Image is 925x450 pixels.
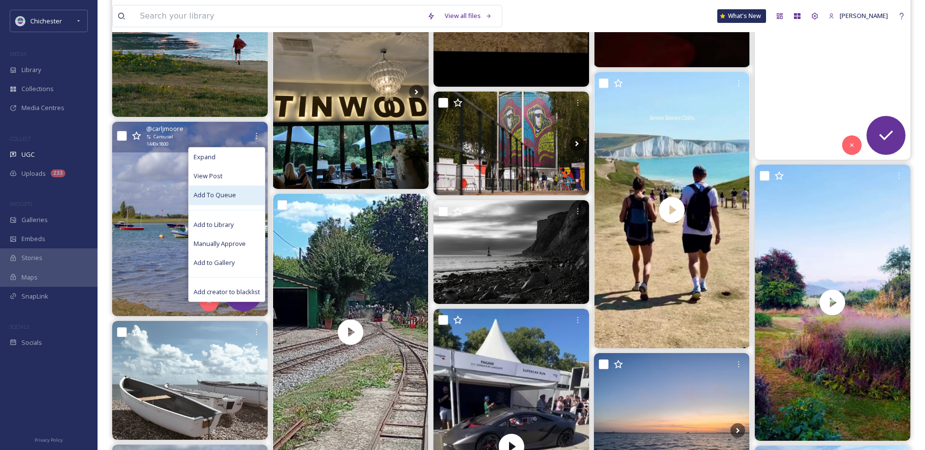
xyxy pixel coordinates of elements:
[840,11,888,20] span: [PERSON_NAME]
[194,171,222,181] span: View Post
[10,50,27,57] span: MEDIA
[21,169,46,178] span: Uploads
[21,338,42,347] span: Socials
[433,200,589,304] img: “Light, contrast, and a lighthouse.” This shot of the Beachy Head lighthouse was taken back in Ja...
[21,150,35,159] span: UGC
[440,6,497,25] a: View all files
[717,9,766,23] a: What's New
[21,292,48,301] span: SnapLink
[30,17,62,25] span: Chichester
[154,133,173,140] span: Carousel
[594,72,749,348] video: Day out hiking the Seven Sisters Cliffs in the South Downs National Park #sevensisters #sevensist...
[194,152,216,162] span: Expand
[194,258,235,267] span: Add to Gallery
[35,437,63,443] span: Privacy Policy
[112,122,268,316] img: Bosham Quay ❤️ #boshamquay #chichester #habour #water #boats #beautifulday
[21,103,64,112] span: Media Centres
[10,323,29,330] span: SOCIALS
[194,190,236,200] span: Add To Queue
[135,5,422,27] input: Search your library
[112,321,268,440] img: Beautiful clouds ☁️#rnli#lifeboat#training#lifeboattraining#lifeboatcrew#crew#waves#selsey#buoy#f...
[21,215,48,225] span: Galleries
[194,287,260,297] span: Add creator to blacklist
[21,234,45,244] span: Embeds
[21,273,38,282] span: Maps
[594,72,749,348] img: thumbnail
[16,16,25,26] img: Logo_of_Chichester_District_Council.png
[194,239,246,248] span: Manually Approve
[433,92,589,195] img: Peace & love, man✌️❤️ 🌺 #goodwood #goodwoodrevival #revival #peaceandlove #flowerpower #60sstyle ...
[10,200,32,207] span: WIDGETS
[51,169,65,177] div: 233
[194,220,234,229] span: Add to Library
[21,65,41,75] span: Library
[35,433,63,445] a: Privacy Policy
[755,165,910,441] img: thumbnail
[10,135,31,142] span: COLLECT
[146,124,183,133] span: @ carljmoore
[146,141,168,148] span: 1440 x 1800
[755,165,910,441] video: Morning #garden #landscape #cuckmerevalley #sussex #nature #fristonforest #sussexliving #rsa_mini...
[21,253,42,262] span: Stories
[21,84,54,94] span: Collections
[824,6,893,25] a: [PERSON_NAME]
